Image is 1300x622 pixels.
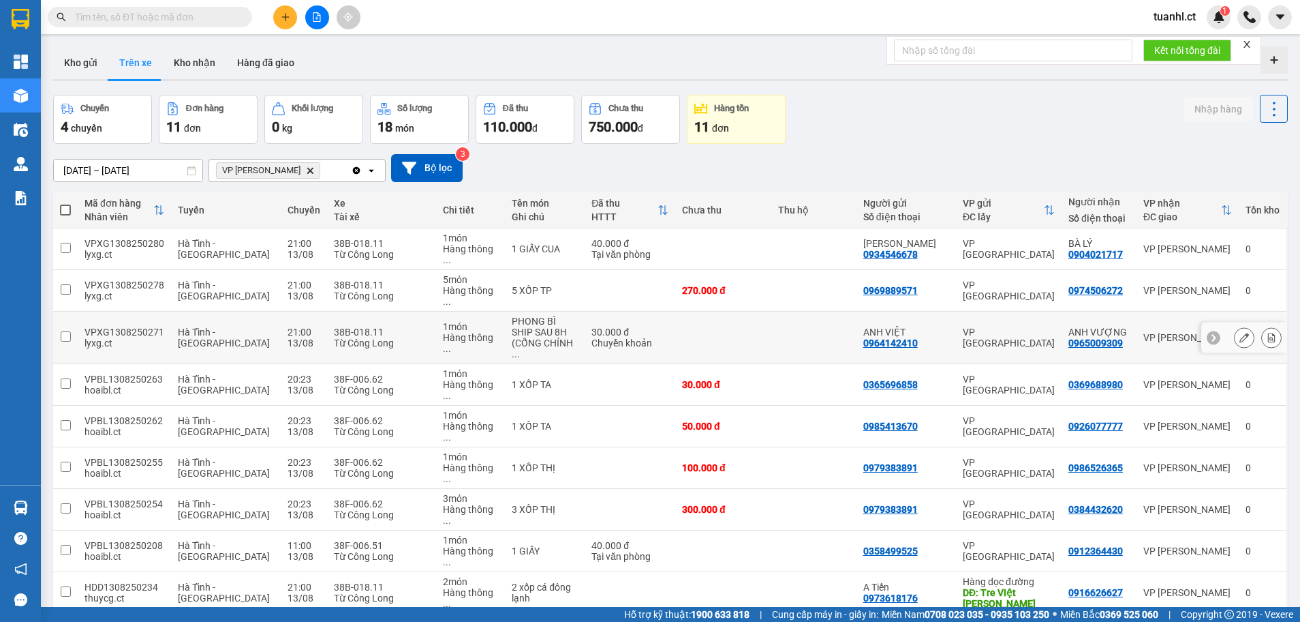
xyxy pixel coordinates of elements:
[1268,5,1292,29] button: caret-down
[512,379,578,390] div: 1 XỐP TA
[84,327,164,338] div: VPXG1308250271
[163,46,226,79] button: Kho nhận
[343,12,353,22] span: aim
[288,509,320,520] div: 13/08
[682,205,764,216] div: Chưa thu
[682,285,764,296] div: 270.000 đ
[456,147,469,161] sup: 3
[288,457,320,468] div: 20:23
[863,211,949,222] div: Số điện thoại
[443,598,451,609] span: ...
[682,462,764,473] div: 100.000 đ
[1143,40,1231,61] button: Kết nối tổng đài
[1143,504,1232,515] div: VP [PERSON_NAME]
[184,123,201,134] span: đơn
[272,119,279,135] span: 0
[334,327,429,338] div: 38B-018.11
[1068,285,1123,296] div: 0974506272
[84,198,153,209] div: Mã đơn hàng
[370,95,469,144] button: Số lượng18món
[682,504,764,515] div: 300.000 đ
[443,285,498,307] div: Hàng thông thường
[84,509,164,520] div: hoaibl.ct
[1243,11,1256,23] img: phone-icon
[334,509,429,520] div: Từ Công Long
[581,95,680,144] button: Chưa thu750.000đ
[288,327,320,338] div: 21:00
[714,104,749,113] div: Hàng tồn
[512,462,578,473] div: 1 XỐP THỊ
[1245,379,1280,390] div: 0
[863,198,949,209] div: Người gửi
[963,576,1055,587] div: Hàng dọc đường
[334,198,429,209] div: Xe
[334,374,429,385] div: 38F-006.62
[443,205,498,216] div: Chi tiết
[108,46,163,79] button: Trên xe
[476,95,574,144] button: Đã thu110.000đ
[1234,327,1254,348] div: Sửa đơn hàng
[334,551,429,562] div: Từ Công Long
[84,468,164,479] div: hoaibl.ct
[691,609,749,620] strong: 1900 633 818
[882,607,1049,622] span: Miền Nam
[591,249,668,260] div: Tại văn phòng
[334,426,429,437] div: Từ Công Long
[591,238,668,249] div: 40.000 đ
[1068,196,1130,207] div: Người nhận
[288,205,320,216] div: Chuyến
[687,95,786,144] button: Hàng tồn11đơn
[1068,238,1130,249] div: BÀ LÝ
[512,582,578,604] div: 2 xốp cá đông lạnh
[14,593,27,606] span: message
[963,540,1055,562] div: VP [GEOGRAPHIC_DATA]
[512,327,578,359] div: SHIP SAU 8H (CỔNG CHÍNH BỆNH VIỆN VIỆT ĐỨC)
[1183,97,1253,121] button: Nhập hàng
[1242,40,1252,49] span: close
[443,368,498,379] div: 1 món
[512,316,578,327] div: PHONG BÌ
[925,609,1049,620] strong: 0708 023 035 - 0935 103 250
[443,546,498,567] div: Hàng thông thường
[397,104,432,113] div: Số lượng
[1143,8,1207,25] span: tuanhl.ct
[863,338,918,349] div: 0964142410
[334,593,429,604] div: Từ Công Long
[608,104,643,113] div: Chưa thu
[443,557,451,567] span: ...
[443,462,498,484] div: Hàng thông thường
[14,55,28,69] img: dashboard-icon
[956,192,1062,228] th: Toggle SortBy
[963,587,1055,609] div: DĐ: Tre VIệt Xuân Thành
[772,607,878,622] span: Cung cấp máy in - giấy in:
[273,5,297,29] button: plus
[334,291,429,301] div: Từ Công Long
[1100,609,1158,620] strong: 0369 525 060
[334,238,429,249] div: 38B-018.11
[443,379,498,401] div: Hàng thông thường
[863,249,918,260] div: 0934546678
[1068,421,1123,432] div: 0926077777
[288,338,320,349] div: 13/08
[1220,6,1230,16] sup: 1
[178,582,270,604] span: Hà Tĩnh - [GEOGRAPHIC_DATA]
[591,327,668,338] div: 30.000 đ
[591,551,668,562] div: Tại văn phòng
[288,280,320,291] div: 21:00
[351,165,362,176] svg: Clear all
[61,119,68,135] span: 4
[334,385,429,396] div: Từ Công Long
[1143,198,1221,209] div: VP nhận
[84,457,164,468] div: VPBL1308250255
[591,338,668,349] div: Chuyển khoản
[863,546,918,557] div: 0358499525
[1245,462,1280,473] div: 0
[71,123,102,134] span: chuyến
[334,211,429,222] div: Tài xế
[84,540,164,551] div: VPBL1308250208
[512,243,578,254] div: 1 GIẤY CUA
[1224,610,1234,619] span: copyright
[963,327,1055,349] div: VP [GEOGRAPHIC_DATA]
[443,451,498,462] div: 1 món
[178,327,270,349] span: Hà Tĩnh - [GEOGRAPHIC_DATA]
